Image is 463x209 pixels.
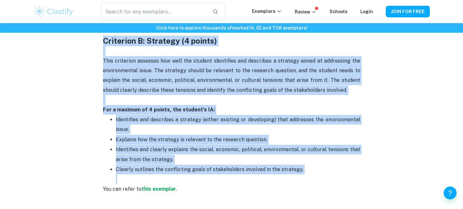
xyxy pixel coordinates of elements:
[103,107,215,113] strong: For a maximum of 4 points, the student’s IA:
[103,56,360,95] p: This criterion assesses how well the student identifies and describes a strategy aimed at address...
[116,165,360,184] p: Clearly outlines the conflicting goals of stakeholders involved in the strategy.
[103,186,142,192] span: You can refer to
[386,6,430,17] button: JOIN FOR FREE
[103,36,217,45] strong: Criterion B: Strategy (4 points)
[142,186,176,192] a: this exemplar
[252,8,282,15] p: Exemplars
[116,145,360,164] p: Identifies and clearly explains the social, economic, political, environmental, or cultural tensi...
[116,135,360,144] p: Explains how the strategy is relevant to the research question.
[295,8,317,15] p: Review
[33,5,74,18] img: Clastify logo
[329,9,347,14] a: Schools
[360,9,373,14] a: Login
[103,184,360,204] p: .
[1,24,462,31] h6: Click here to explore thousands of marked IA, EE and TOK exemplars !
[101,3,207,21] input: Search for any exemplars...
[116,115,360,135] p: Identifies and describes a strategy (either existing or developing) that addresses the environmen...
[444,187,457,199] button: Help and Feedback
